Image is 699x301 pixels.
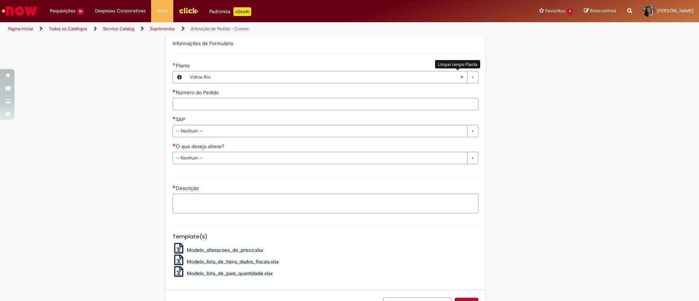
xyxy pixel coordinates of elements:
a: Modelo_alteracoes_de_preco.xlsx [173,247,263,253]
h5: Template(s) [173,234,478,240]
span: Favoritos [545,7,565,15]
span: Modelo_alteracoes_de_preco.xlsx [187,247,263,253]
span: Obrigatório Preenchido [173,63,176,66]
span: Vidros Rio [190,71,460,83]
span: Despesas Corporativas [95,7,146,15]
a: Modelo_lista_de_itens_dados_fiscais.xlsx [173,258,279,265]
a: Suprimentos [150,26,175,32]
label: Informações de Formulário [173,40,233,47]
span: Necessários [173,143,176,146]
span: Requisições [50,7,75,15]
a: Vidros RioLimpar campo Planta [186,71,478,83]
span: Necessários [173,90,176,92]
img: click_logo_yellow_360x200.png [179,5,198,16]
abbr: Limpar campo Planta [456,71,467,83]
span: More [157,7,168,15]
p: +GenAi [233,7,251,16]
a: Alteração de Pedido - Comex [191,26,249,32]
span: -- Nenhum -- [176,152,463,164]
span: Necessários - Planta [176,62,191,69]
span: Rascunhos [590,7,616,14]
span: Descrição [176,185,200,191]
textarea: Descrição [173,194,478,213]
span: 14 [77,8,84,15]
span: 9 [567,8,573,15]
span: O que deseja alterar? [176,143,226,150]
a: Rascunhos [584,8,616,15]
div: Padroniza [209,7,251,16]
button: Planta, Visualizar este registro Vidros Rio [173,71,186,83]
span: Modelo_lista_de_itens_dados_fiscais.xlsx [187,258,279,265]
span: Necessários [173,185,176,188]
span: SAP [176,116,187,123]
img: ServiceNow [1,4,38,18]
span: Necessários [173,116,176,119]
a: Service Catalog [103,26,134,32]
a: Página inicial [8,26,33,32]
input: Número do Pedido [173,98,478,110]
span: Modelo_lista_de_para_quantidade.xlsx [187,270,273,277]
span: -- Nenhum -- [176,125,463,137]
span: Número do Pedido [176,89,220,96]
a: Modelo_lista_de_para_quantidade.xlsx [173,270,273,277]
span: [PERSON_NAME] [657,8,694,14]
div: Limpar campo Planta [435,60,480,68]
ul: Trilhas de página [5,22,461,36]
a: Todos os Catálogos [49,26,87,32]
